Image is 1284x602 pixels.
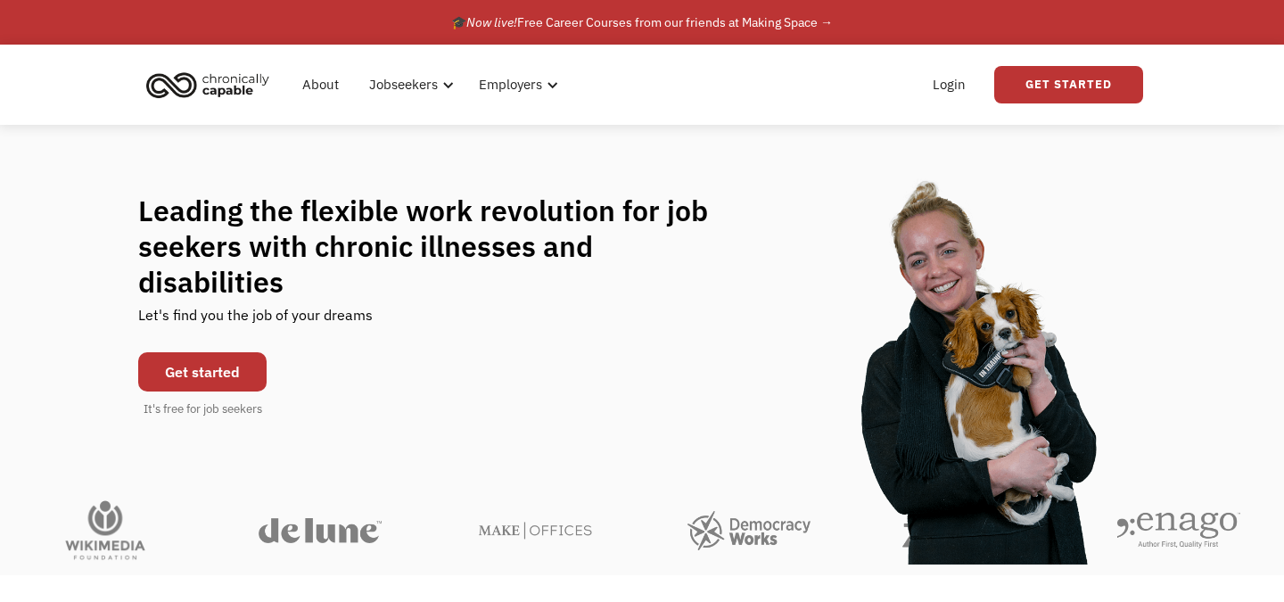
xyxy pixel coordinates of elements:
a: home [141,65,283,104]
a: Login [922,56,976,113]
div: Jobseekers [358,56,459,113]
div: 🎓 Free Career Courses from our friends at Making Space → [451,12,833,33]
h1: Leading the flexible work revolution for job seekers with chronic illnesses and disabilities [138,193,743,300]
div: Employers [479,74,542,95]
img: Chronically Capable logo [141,65,275,104]
div: Let's find you the job of your dreams [138,300,373,343]
a: About [292,56,350,113]
div: Employers [468,56,564,113]
a: Get Started [994,66,1143,103]
em: Now live! [466,14,517,30]
a: Get started [138,352,267,392]
div: It's free for job seekers [144,400,262,418]
div: Jobseekers [369,74,438,95]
